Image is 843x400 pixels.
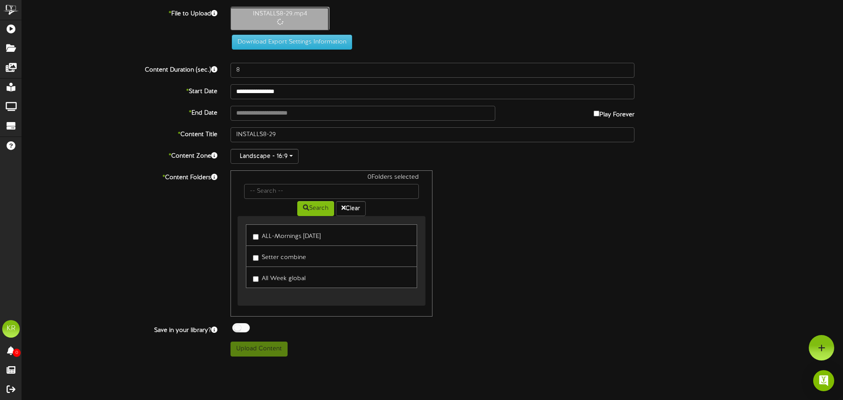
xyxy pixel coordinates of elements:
input: ALL-Mornings [DATE] [253,234,259,240]
label: Content Zone [15,149,224,161]
label: Content Folders [15,170,224,182]
input: Play Forever [594,111,599,116]
input: All Week global [253,276,259,282]
input: Setter combine [253,255,259,261]
label: ALL-Mornings [DATE] [253,229,321,241]
input: Title of this Content [231,127,634,142]
button: Landscape - 16:9 [231,149,299,164]
label: End Date [15,106,224,118]
label: Save in your library? [15,323,224,335]
button: Clear [336,201,366,216]
label: Content Duration (sec.) [15,63,224,75]
span: 0 [13,349,21,357]
div: Open Intercom Messenger [813,370,834,391]
div: KR [2,320,20,338]
label: File to Upload [15,7,224,18]
label: Play Forever [594,106,634,119]
label: All Week global [253,271,306,283]
div: 0 Folders selected [238,173,425,184]
label: Start Date [15,84,224,96]
input: -- Search -- [244,184,419,199]
label: Setter combine [253,250,306,262]
button: Download Export Settings Information [232,35,352,50]
a: Download Export Settings Information [227,39,352,45]
button: Upload Content [231,342,288,357]
label: Content Title [15,127,224,139]
button: Search [297,201,334,216]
